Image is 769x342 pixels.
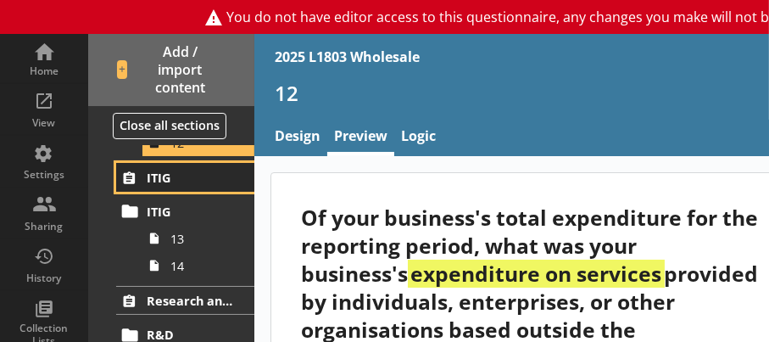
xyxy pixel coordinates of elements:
[268,120,327,156] a: Design
[147,293,237,309] span: Research and Development
[116,286,254,315] a: Research and Development
[116,198,254,225] a: ITIG
[327,120,394,156] a: Preview
[113,113,226,139] button: Close all sections
[88,163,254,279] li: ITIGITIG1314
[394,120,443,156] a: Logic
[124,198,254,279] li: ITIG1314
[14,220,74,233] div: Sharing
[14,64,74,78] div: Home
[117,43,226,96] span: Add / import content
[170,258,236,274] span: 14
[88,34,254,106] button: Add / import content
[408,260,664,288] strong: expenditure on services
[14,116,74,130] div: View
[142,225,254,252] a: 13
[14,272,74,285] div: History
[14,168,74,182] div: Settings
[116,163,254,192] a: ITIG
[275,48,420,66] div: 2025 L1803 Wholesale
[170,231,236,247] span: 13
[147,204,237,220] span: ITIG
[147,170,237,186] span: ITIG
[142,252,254,279] a: 14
